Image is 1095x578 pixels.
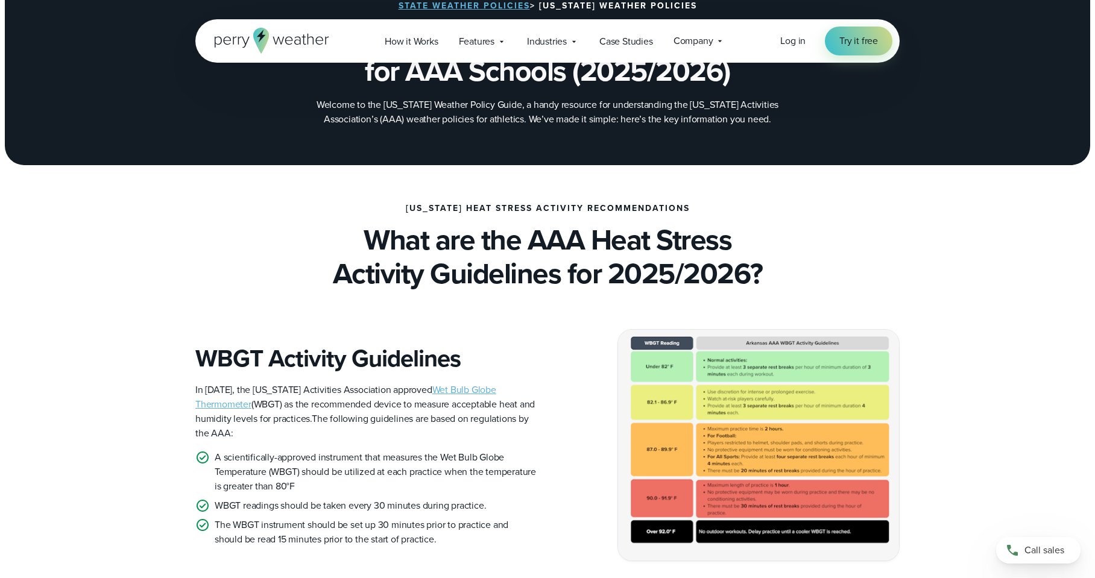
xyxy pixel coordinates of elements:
a: Log in [780,34,806,48]
span: Industries [527,34,567,49]
img: Arkansas AAA WBGT Guidelines [618,330,899,561]
span: Company [674,34,713,48]
h3: > [US_STATE] Weather Policies [399,1,697,11]
p: A scientifically-approved instrument that measures the Wet Bulb Globe Temperature (WBGT) should b... [215,450,538,494]
p: The WBGT instrument should be set up 30 minutes prior to practice and should be read 15 minutes p... [215,518,538,547]
h2: [US_STATE] Heat Stress Activity Recommendations [406,204,690,213]
p: The following guidelines are based on regulations by the AAA: [195,383,538,441]
a: Wet Bulb Globe Thermometer [195,383,496,411]
span: Try it free [839,34,878,48]
span: Case Studies [599,34,653,49]
span: In [DATE], the [US_STATE] Activities Association approved (WBGT) as the recommended device to mea... [195,383,535,426]
h3: WBGT Activity Guidelines [195,344,538,373]
h2: What are the AAA Heat Stress Activity Guidelines for 2025/2026? [195,223,900,291]
a: Call sales [996,537,1081,564]
a: Try it free [825,27,892,55]
a: How it Works [374,29,449,54]
p: Welcome to the [US_STATE] Weather Policy Guide, a handy resource for understanding the [US_STATE]... [306,98,789,127]
p: WBGT readings should be taken every 30 minutes during practice. [215,498,486,513]
a: Case Studies [589,29,663,54]
span: Call sales [1024,543,1064,558]
h1: [US_STATE] State Weather Policies for AAA Schools (2025/2026) [256,20,839,88]
span: How it Works [385,34,438,49]
span: Features [459,34,494,49]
